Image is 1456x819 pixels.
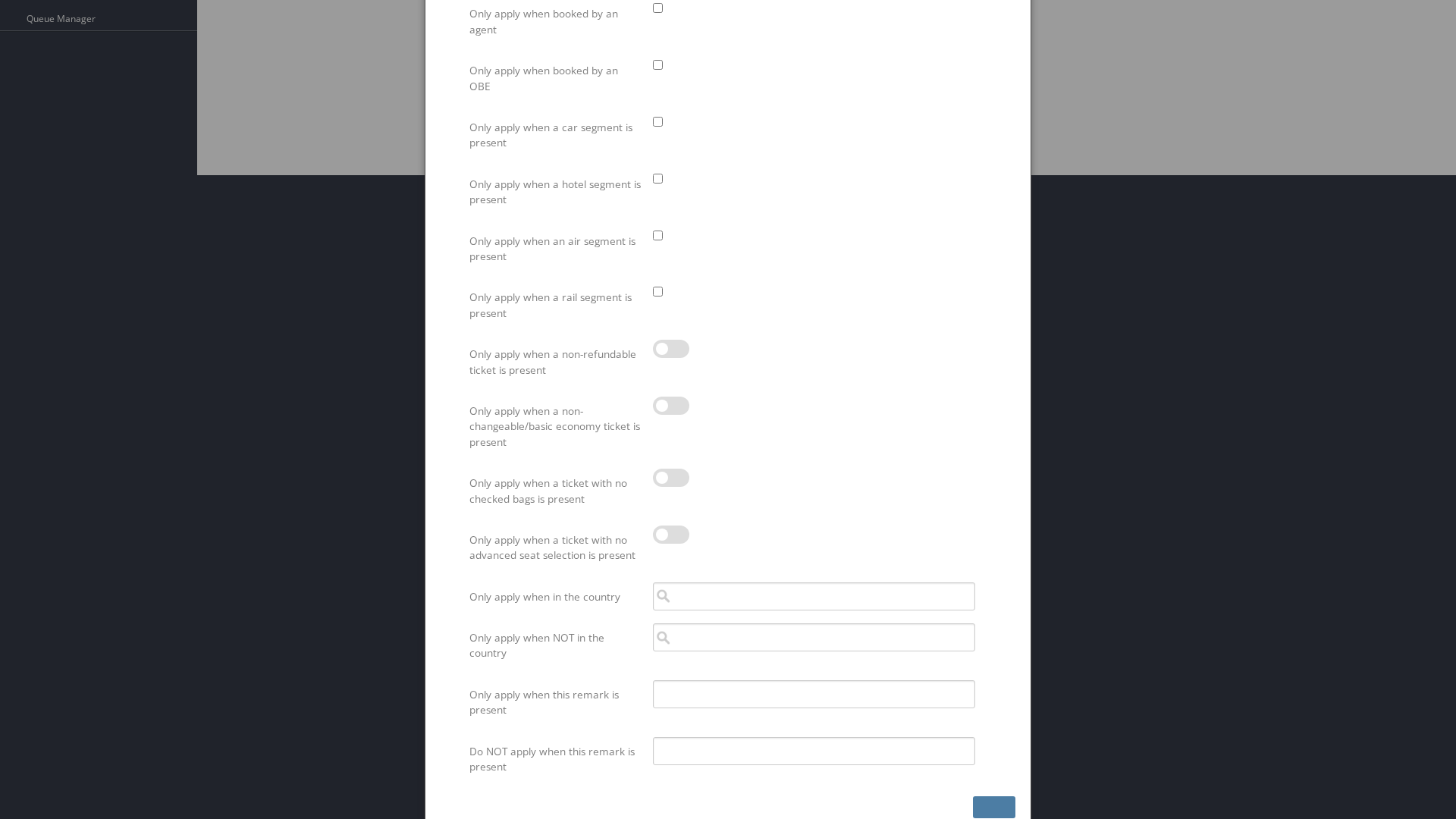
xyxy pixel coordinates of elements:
[469,582,642,611] label: Only apply when in the country
[469,283,642,328] label: Only apply when a rail segment is present
[6,9,316,21] p: Test
[469,113,642,158] label: Only apply when a car segment is present
[469,526,642,570] label: Only apply when a ticket with no advanced seat selection is present
[469,469,642,513] label: Only apply when a ticket with no checked bags is present
[469,340,642,384] label: Only apply when a non-refundable ticket is present
[469,680,642,725] label: Only apply when this remark is present
[469,737,642,782] label: Do NOT apply when this remark is present
[469,623,642,668] label: Only apply when NOT in the country
[469,227,642,271] label: Only apply when an air segment is present
[469,170,642,215] label: Only apply when a hotel segment is present
[469,397,642,457] label: Only apply when a non-changeable/basic economy ticket is present
[469,56,642,101] label: Only apply when booked by an OBE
